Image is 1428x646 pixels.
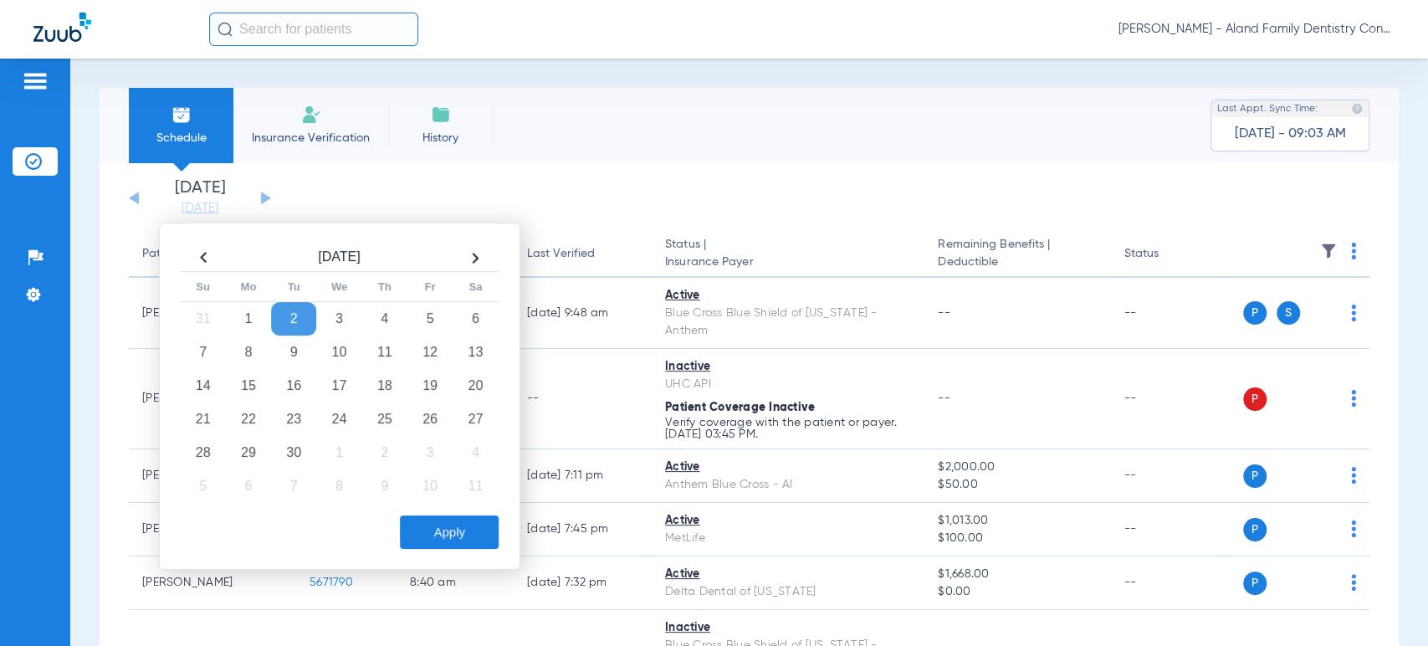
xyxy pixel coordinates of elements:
span: Schedule [141,130,221,146]
span: Insurance Payer [665,254,911,271]
td: [DATE] 7:45 PM [514,503,652,556]
img: group-dot-blue.svg [1351,243,1356,259]
th: [DATE] [226,244,453,272]
img: group-dot-blue.svg [1351,305,1356,321]
td: -- [1111,349,1224,449]
div: Active [665,459,911,476]
td: -- [1111,278,1224,349]
td: 8:40 AM [397,556,514,610]
img: group-dot-blue.svg [1351,467,1356,484]
th: Status [1111,231,1224,278]
span: $1,013.00 [938,512,1097,530]
span: $2,000.00 [938,459,1097,476]
span: P [1243,518,1267,541]
div: Last Verified [527,245,595,263]
span: S [1277,301,1300,325]
td: [DATE] 9:48 AM [514,278,652,349]
span: -- [938,307,950,319]
p: Verify coverage with the patient or payer. [DATE] 03:45 PM. [665,417,911,440]
td: [DATE] 7:11 PM [514,449,652,503]
span: P [1243,387,1267,411]
td: -- [1111,449,1224,503]
span: History [401,130,480,146]
div: Active [665,512,911,530]
img: Search Icon [218,22,233,37]
img: Zuub Logo [33,13,91,42]
span: 5671790 [310,577,353,588]
span: Deductible [938,254,1097,271]
img: Schedule [171,105,192,125]
div: Active [665,287,911,305]
span: $100.00 [938,530,1097,547]
div: Active [665,566,911,583]
img: last sync help info [1351,103,1363,115]
div: Last Verified [527,245,638,263]
img: group-dot-blue.svg [1351,520,1356,537]
td: -- [1111,556,1224,610]
span: Insurance Verification [246,130,376,146]
img: group-dot-blue.svg [1351,390,1356,407]
span: $0.00 [938,583,1097,601]
div: Blue Cross Blue Shield of [US_STATE] - Anthem [665,305,911,340]
td: -- [514,349,652,449]
span: [DATE] - 09:03 AM [1235,126,1346,142]
img: hamburger-icon [22,71,49,91]
iframe: Chat Widget [1344,566,1428,646]
div: Patient Name [142,245,283,263]
a: [DATE] [150,200,250,217]
span: P [1243,301,1267,325]
span: Last Appt. Sync Time: [1217,100,1318,117]
span: P [1243,572,1267,595]
span: -- [938,392,950,404]
div: Patient Name [142,245,216,263]
span: $50.00 [938,476,1097,494]
span: [PERSON_NAME] - Aland Family Dentistry Continental [1118,21,1395,38]
img: Manual Insurance Verification [301,105,321,125]
div: UHC API [665,376,911,393]
div: MetLife [665,530,911,547]
div: Inactive [665,358,911,376]
td: [DATE] 7:32 PM [514,556,652,610]
span: P [1243,464,1267,488]
th: Remaining Benefits | [924,231,1110,278]
td: [PERSON_NAME] [129,556,296,610]
img: filter.svg [1320,243,1337,259]
div: Anthem Blue Cross - AI [665,476,911,494]
div: Delta Dental of [US_STATE] [665,583,911,601]
li: [DATE] [150,180,250,217]
span: $1,668.00 [938,566,1097,583]
td: -- [1111,503,1224,556]
span: Patient Coverage Inactive [665,402,815,413]
img: History [431,105,451,125]
input: Search for patients [209,13,418,46]
button: Apply [400,515,499,549]
div: Inactive [665,619,911,637]
th: Status | [652,231,924,278]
